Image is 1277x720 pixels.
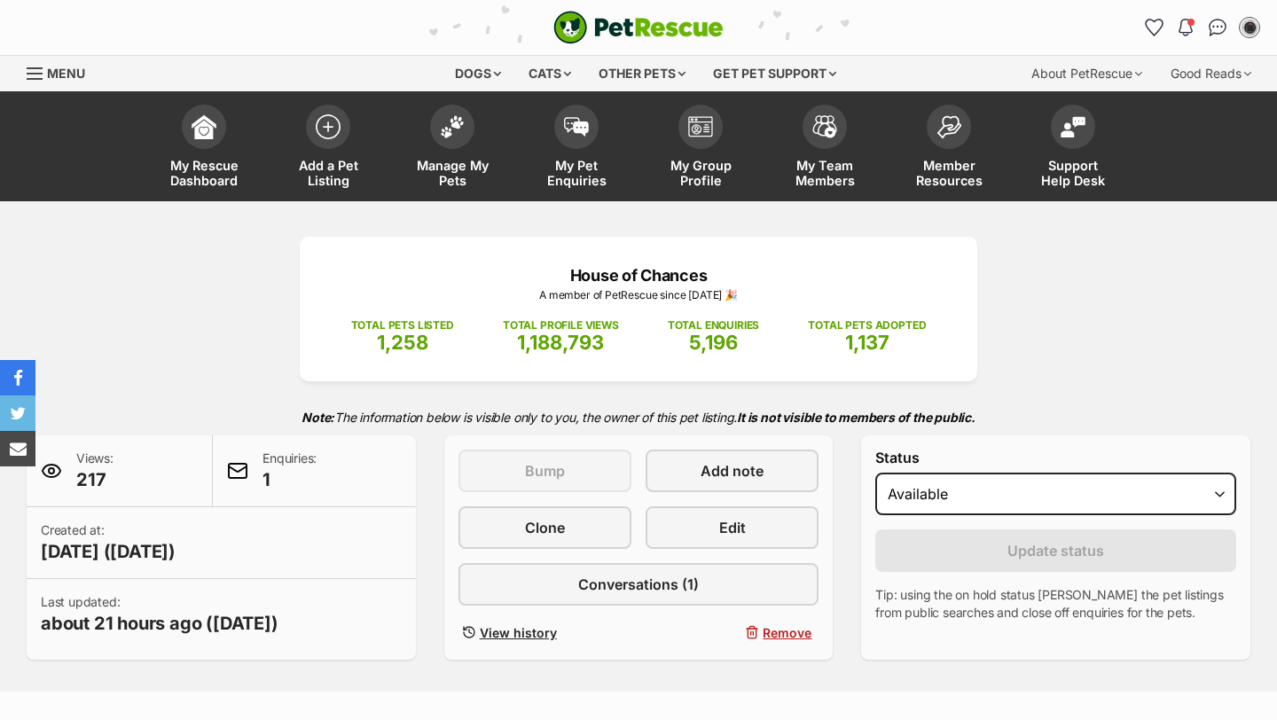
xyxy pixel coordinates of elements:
span: Support Help Desk [1033,158,1113,188]
ul: Account quick links [1140,13,1264,42]
span: My Team Members [785,158,865,188]
label: Status [875,450,1236,466]
img: pet-enquiries-icon-7e3ad2cf08bfb03b45e93fb7055b45f3efa6380592205ae92323e6603595dc1f.svg [564,117,589,137]
a: Conversations [1203,13,1232,42]
p: Last updated: [41,593,278,636]
a: My Pet Enquiries [514,96,638,201]
p: TOTAL ENQUIRIES [668,317,759,333]
a: Add a Pet Listing [266,96,390,201]
span: 1 [262,467,317,492]
span: Member Resources [909,158,989,188]
p: TOTAL PETS LISTED [351,317,454,333]
a: Menu [27,56,98,88]
p: Tip: using the on hold status [PERSON_NAME] the pet listings from public searches and close off e... [875,586,1236,622]
a: Conversations (1) [458,563,819,606]
img: logo-cat-932fe2b9b8326f06289b0f2fb663e598f794de774fb13d1741a6617ecf9a85b4.svg [553,11,724,44]
button: Remove [646,620,819,646]
span: [DATE] ([DATE]) [41,539,176,564]
a: Add note [646,450,819,492]
div: Good Reads [1158,56,1264,91]
img: help-desk-icon-fdf02630f3aa405de69fd3d07c3f3aa587a6932b1a1747fa1d2bba05be0121f9.svg [1061,116,1085,137]
span: View history [480,623,557,642]
p: A member of PetRescue since [DATE] 🎉 [326,287,951,303]
div: Other pets [586,56,698,91]
p: Created at: [41,521,176,564]
button: Bump [458,450,631,492]
img: member-resources-icon-8e73f808a243e03378d46382f2149f9095a855e16c252ad45f914b54edf8863c.svg [936,115,961,139]
img: chat-41dd97257d64d25036548639549fe6c8038ab92f7586957e7f3b1b290dea8141.svg [1209,19,1227,36]
span: 1,258 [377,331,428,354]
div: Dogs [443,56,513,91]
a: My Group Profile [638,96,763,201]
span: Menu [47,66,85,81]
span: Add note [701,460,764,481]
p: Enquiries: [262,450,317,492]
span: 5,196 [689,331,738,354]
span: about 21 hours ago ([DATE]) [41,611,278,636]
a: Support Help Desk [1011,96,1135,201]
div: Cats [516,56,584,91]
button: Update status [875,529,1236,572]
p: House of Chances [326,263,951,287]
p: TOTAL PROFILE VIEWS [503,317,619,333]
strong: Note: [302,410,334,425]
a: My Team Members [763,96,887,201]
div: About PetRescue [1019,56,1155,91]
p: The information below is visible only to you, the owner of this pet listing. [27,399,1250,435]
span: My Pet Enquiries [537,158,616,188]
img: Lauren O'Grady profile pic [1241,19,1258,36]
img: group-profile-icon-3fa3cf56718a62981997c0bc7e787c4b2cf8bcc04b72c1350f741eb67cf2f40e.svg [688,116,713,137]
span: Bump [525,460,565,481]
img: add-pet-listing-icon-0afa8454b4691262ce3f59096e99ab1cd57d4a30225e0717b998d2c9b9846f56.svg [316,114,341,139]
a: My Rescue Dashboard [142,96,266,201]
a: PetRescue [553,11,724,44]
span: Remove [763,623,811,642]
span: Edit [719,517,746,538]
a: Edit [646,506,819,549]
span: Update status [1007,540,1104,561]
span: Add a Pet Listing [288,158,368,188]
img: manage-my-pets-icon-02211641906a0b7f246fdf0571729dbe1e7629f14944591b6c1af311fb30b64b.svg [440,115,465,138]
img: dashboard-icon-eb2f2d2d3e046f16d808141f083e7271f6b2e854fb5c12c21221c1fb7104beca.svg [192,114,216,139]
a: View history [458,620,631,646]
a: Clone [458,506,631,549]
span: My Rescue Dashboard [164,158,244,188]
p: Views: [76,450,114,492]
a: Manage My Pets [390,96,514,201]
img: notifications-46538b983faf8c2785f20acdc204bb7945ddae34d4c08c2a6579f10ce5e182be.svg [1179,19,1193,36]
span: My Group Profile [661,158,740,188]
a: Member Resources [887,96,1011,201]
span: Manage My Pets [412,158,492,188]
span: 1,188,793 [517,331,604,354]
img: team-members-icon-5396bd8760b3fe7c0b43da4ab00e1e3bb1a5d9ba89233759b79545d2d3fc5d0d.svg [812,115,837,138]
button: My account [1235,13,1264,42]
span: 1,137 [845,331,889,354]
span: 217 [76,467,114,492]
div: Get pet support [701,56,849,91]
strong: It is not visible to members of the public. [737,410,975,425]
button: Notifications [1171,13,1200,42]
span: Clone [525,517,565,538]
p: TOTAL PETS ADOPTED [808,317,926,333]
span: Conversations (1) [578,574,699,595]
a: Favourites [1140,13,1168,42]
